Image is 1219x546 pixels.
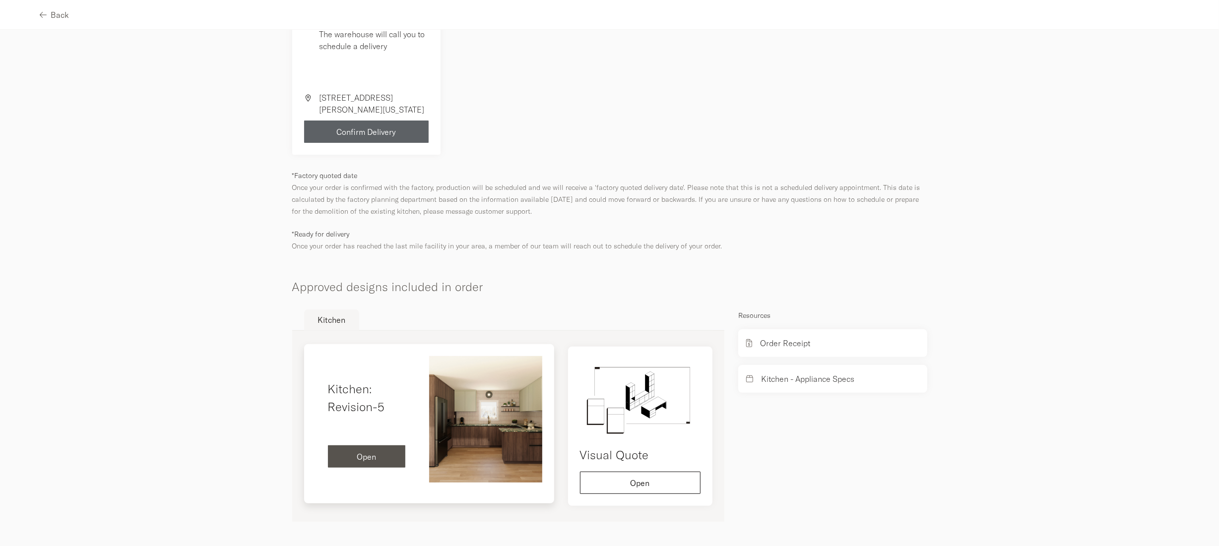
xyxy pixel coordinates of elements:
button: Kitchen [304,309,359,331]
span: Confirm Delivery [336,128,396,136]
span: *Ready for delivery [292,230,350,239]
p: Once your order has reached the last mile facility in your area, a member of our team will reach ... [292,228,927,252]
button: Back [40,3,69,26]
span: Open [357,453,376,461]
button: Confirm Delivery [304,121,429,143]
img: 4-f1c9.jpg [429,356,542,483]
p: [STREET_ADDRESS][PERSON_NAME][US_STATE] [319,92,429,116]
p: Once your order is confirmed with the factory, production will be scheduled and we will receive a... [292,170,927,217]
button: Open [328,445,405,468]
span: *Factory quoted date [292,171,358,180]
p: Resources [738,309,927,321]
h4: Visual Quote [580,446,701,464]
h4: Approved designs included in order [292,263,927,296]
span: Open [631,479,650,487]
p: Order Receipt [760,337,810,349]
img: visual-quote.svg [580,359,701,438]
p: Kitchen - Appliance Specs [761,373,854,385]
span: Back [51,11,69,19]
p: The warehouse will call you to schedule a delivery [320,28,429,52]
button: Open [580,472,701,494]
h4: Kitchen: Revision-5 [328,380,405,416]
